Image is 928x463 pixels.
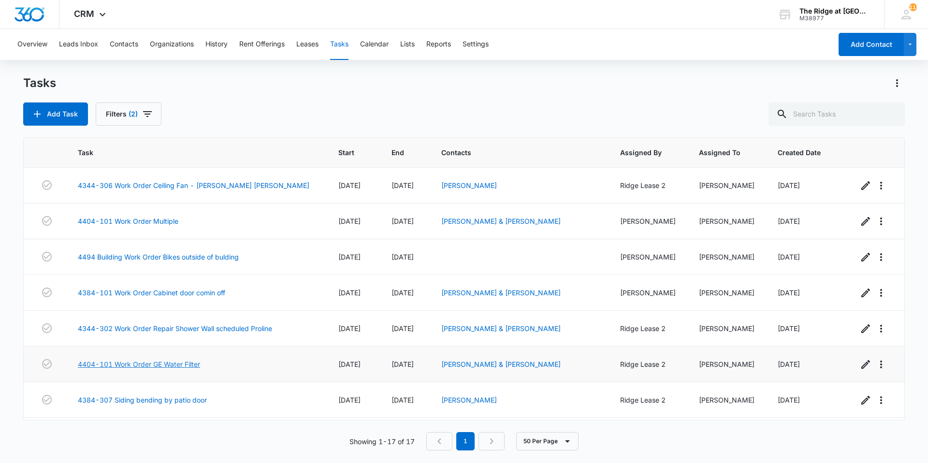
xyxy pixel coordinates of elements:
button: Leads Inbox [59,29,98,60]
p: Showing 1-17 of 17 [349,436,415,447]
div: [PERSON_NAME] [620,216,676,226]
button: Organizations [150,29,194,60]
span: [DATE] [391,396,414,404]
div: Ridge Lease 2 [620,180,676,190]
button: Settings [463,29,489,60]
a: [PERSON_NAME] & [PERSON_NAME] [441,289,561,297]
span: [DATE] [778,396,800,404]
a: [PERSON_NAME] [441,396,497,404]
input: Search Tasks [768,102,905,126]
button: Contacts [110,29,138,60]
button: Reports [426,29,451,60]
div: account id [799,15,870,22]
span: [DATE] [778,360,800,368]
button: 50 Per Page [516,432,579,450]
span: Start [338,147,354,158]
a: [PERSON_NAME] & [PERSON_NAME] [441,217,561,225]
em: 1 [456,432,475,450]
button: Rent Offerings [239,29,285,60]
h1: Tasks [23,76,56,90]
div: Ridge Lease 2 [620,359,676,369]
span: [DATE] [391,217,414,225]
div: [PERSON_NAME] [699,359,754,369]
a: [PERSON_NAME] & [PERSON_NAME] [441,324,561,333]
div: [PERSON_NAME] [699,395,754,405]
div: [PERSON_NAME] [699,288,754,298]
div: [PERSON_NAME] [620,252,676,262]
a: 4344-302 Work Order Repair Shower Wall scheduled Proline [78,323,272,333]
div: [PERSON_NAME] [620,288,676,298]
span: [DATE] [778,289,800,297]
div: [PERSON_NAME] [699,323,754,333]
button: Leases [296,29,319,60]
span: End [391,147,404,158]
span: [DATE] [338,324,361,333]
span: [DATE] [391,253,414,261]
a: [PERSON_NAME] & [PERSON_NAME] [441,360,561,368]
span: Created Date [778,147,821,158]
span: [DATE] [338,360,361,368]
span: Contacts [441,147,583,158]
div: [PERSON_NAME] [699,216,754,226]
button: Lists [400,29,415,60]
a: [PERSON_NAME] [441,181,497,189]
span: [DATE] [338,253,361,261]
button: Overview [17,29,47,60]
span: [DATE] [778,217,800,225]
span: CRM [74,9,94,19]
button: Tasks [330,29,348,60]
span: [DATE] [391,289,414,297]
div: Ridge Lease 2 [620,395,676,405]
div: account name [799,7,870,15]
span: [DATE] [338,217,361,225]
span: [DATE] [778,253,800,261]
button: Calendar [360,29,389,60]
div: [PERSON_NAME] [699,252,754,262]
span: [DATE] [338,289,361,297]
span: [DATE] [778,324,800,333]
a: 4384-307 Siding bending by patio door [78,395,207,405]
button: Add Contact [839,33,904,56]
button: Filters(2) [96,102,161,126]
span: Assigned To [699,147,740,158]
nav: Pagination [426,432,505,450]
button: History [205,29,228,60]
span: (2) [129,111,138,117]
a: 4404-101 Work Order Multiple [78,216,178,226]
span: Task [78,147,301,158]
a: 4494 Building Work Order Bikes outside of bulding [78,252,239,262]
button: Add Task [23,102,88,126]
a: 4384-101 Work Order Cabinet door comin off [78,288,225,298]
span: [DATE] [391,360,414,368]
span: [DATE] [338,396,361,404]
span: [DATE] [778,181,800,189]
a: 4404-101 Work Order GE Water Filter [78,359,200,369]
button: Actions [889,75,905,91]
a: 4344-306 Work Order Ceiling Fan - [PERSON_NAME] [PERSON_NAME] [78,180,309,190]
div: notifications count [909,3,917,11]
span: [DATE] [391,181,414,189]
span: [DATE] [391,324,414,333]
span: [DATE] [338,181,361,189]
div: [PERSON_NAME] [699,180,754,190]
span: Assigned By [620,147,662,158]
span: 115 [909,3,917,11]
div: Ridge Lease 2 [620,323,676,333]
